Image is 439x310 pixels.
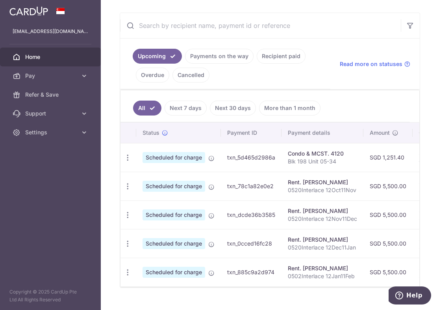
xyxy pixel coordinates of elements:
td: txn_885c9a2d974 [221,258,282,286]
a: Next 7 days [165,101,207,116]
td: SGD 5,500.00 [363,200,413,229]
span: Refer & Save [25,91,77,99]
p: 0502Interlace 12Jan11Feb [288,272,357,280]
span: Scheduled for charge [143,181,205,192]
p: [EMAIL_ADDRESS][DOMAIN_NAME] [13,28,88,35]
iframe: Opens a widget where you can find more information [389,286,431,306]
input: Search by recipient name, payment id or reference [120,13,401,38]
td: SGD 5,500.00 [363,258,413,286]
th: Payment details [282,123,363,143]
a: Read more on statuses [340,60,410,68]
a: Recipient paid [257,49,306,64]
td: txn_dcde36b3585 [221,200,282,229]
a: Cancelled [172,68,209,83]
span: Support [25,110,77,117]
img: CardUp [9,6,48,16]
td: txn_78c1a82e0e2 [221,172,282,200]
span: Settings [25,128,77,136]
td: SGD 5,500.00 [363,229,413,258]
a: All [133,101,161,116]
div: Rent. [PERSON_NAME] [288,236,357,244]
th: Payment ID [221,123,282,143]
td: txn_0cced16fc28 [221,229,282,258]
div: Rent. [PERSON_NAME] [288,207,357,215]
a: Next 30 days [210,101,256,116]
p: 0520Interlace 12Nov11Dec [288,215,357,223]
a: Upcoming [133,49,182,64]
td: SGD 5,500.00 [363,172,413,200]
span: Status [143,129,159,137]
p: Blk 198 Unit 05-34 [288,158,357,165]
a: More than 1 month [259,101,320,116]
p: 0520Interlace 12Dec11Jan [288,244,357,251]
div: Rent. [PERSON_NAME] [288,178,357,186]
a: Overdue [136,68,169,83]
span: Amount [370,129,390,137]
span: Pay [25,72,77,80]
div: Condo & MCST. 4120 [288,150,357,158]
td: SGD 1,251.40 [363,143,413,172]
span: Scheduled for charge [143,152,205,163]
a: Payments on the way [185,49,254,64]
span: Read more on statuses [340,60,402,68]
td: txn_5d465d2986a [221,143,282,172]
div: Rent. [PERSON_NAME] [288,264,357,272]
span: Scheduled for charge [143,209,205,220]
span: Scheduled for charge [143,238,205,249]
span: Home [25,53,77,61]
span: Scheduled for charge [143,267,205,278]
p: 0520Interlace 12Oct11Nov [288,186,357,194]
